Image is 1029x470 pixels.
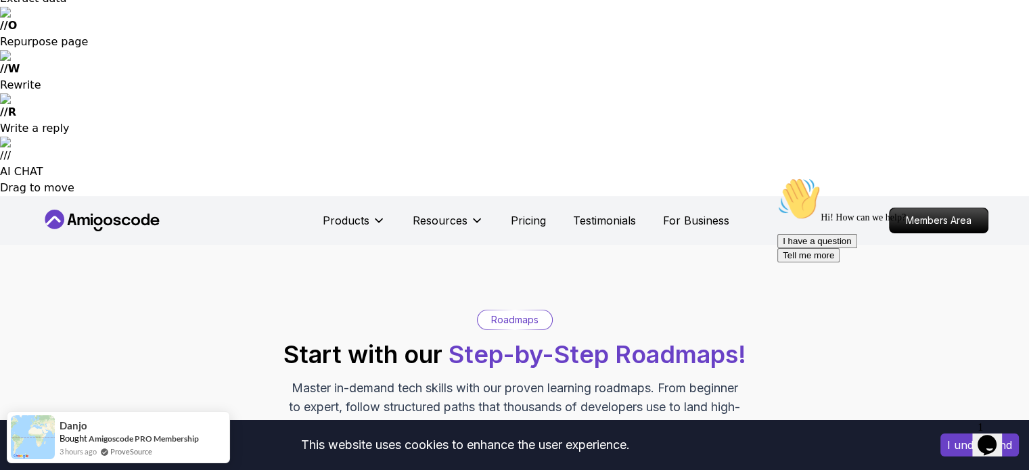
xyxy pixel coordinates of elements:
[110,446,152,457] a: ProveSource
[772,172,1015,409] iframe: chat widget
[5,62,85,76] button: I have a question
[5,41,134,51] span: Hi! How can we help?
[413,212,467,229] p: Resources
[323,212,386,239] button: Products
[60,446,97,457] span: 3 hours ago
[323,212,369,229] p: Products
[491,313,539,327] p: Roadmaps
[449,339,746,369] span: Step-by-Step Roadmaps!
[413,212,484,239] button: Resources
[283,341,746,368] h2: Start with our
[5,5,249,91] div: 👋Hi! How can we help?I have a questionTell me more
[60,433,87,444] span: Bought
[288,379,742,436] p: Master in-demand tech skills with our proven learning roadmaps. From beginner to expert, follow s...
[511,212,546,229] a: Pricing
[10,430,920,460] div: This website uses cookies to enhance the user experience.
[5,76,68,91] button: Tell me more
[972,416,1015,456] iframe: chat widget
[89,433,199,444] a: Amigoscode PRO Membership
[11,415,55,459] img: provesource social proof notification image
[5,5,49,49] img: :wave:
[573,212,636,229] a: Testimonials
[940,433,1019,456] button: Accept cookies
[663,212,729,229] a: For Business
[60,420,87,431] span: Danjo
